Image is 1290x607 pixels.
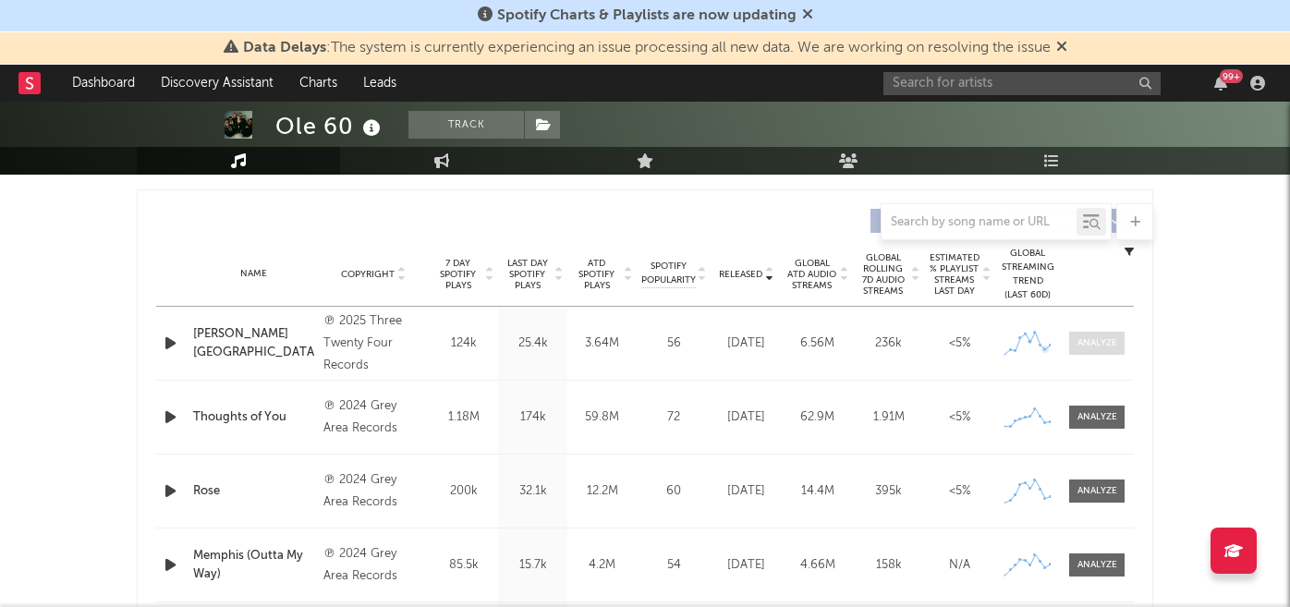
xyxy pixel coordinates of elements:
[1000,247,1055,302] div: Global Streaming Trend (Last 60D)
[929,252,980,297] span: Estimated % Playlist Streams Last Day
[243,41,326,55] span: Data Delays
[858,556,919,575] div: 158k
[786,482,848,501] div: 14.4M
[641,334,706,353] div: 56
[59,65,148,102] a: Dashboard
[715,408,777,427] div: [DATE]
[929,334,991,353] div: <5%
[193,408,314,427] a: Thoughts of You
[858,334,919,353] div: 236k
[572,258,621,291] span: ATD Spotify Plays
[148,65,286,102] a: Discovery Assistant
[715,334,777,353] div: [DATE]
[503,482,563,501] div: 32.1k
[193,267,314,281] div: Name
[882,215,1077,230] input: Search by song name or URL
[572,482,632,501] div: 12.2M
[929,408,991,427] div: <5%
[341,269,395,280] span: Copyright
[572,556,632,575] div: 4.2M
[641,482,706,501] div: 60
[1056,41,1067,55] span: Dismiss
[433,556,493,575] div: 85.5k
[350,65,409,102] a: Leads
[929,482,991,501] div: <5%
[193,482,314,501] a: Rose
[572,408,632,427] div: 59.8M
[641,260,696,287] span: Spotify Popularity
[193,547,314,583] a: Memphis (Outta My Way)
[286,65,350,102] a: Charts
[715,482,777,501] div: [DATE]
[858,482,919,501] div: 395k
[275,111,385,141] div: Ole 60
[323,469,424,514] div: ℗ 2024 Grey Area Records
[641,408,706,427] div: 72
[433,482,493,501] div: 200k
[572,334,632,353] div: 3.64M
[883,72,1161,95] input: Search for artists
[786,408,848,427] div: 62.9M
[323,543,424,588] div: ℗ 2024 Grey Area Records
[433,334,493,353] div: 124k
[193,325,314,361] a: [PERSON_NAME][GEOGRAPHIC_DATA]
[408,111,524,139] button: Track
[497,8,797,23] span: Spotify Charts & Playlists are now updating
[243,41,1051,55] span: : The system is currently experiencing an issue processing all new data. We are working on resolv...
[786,258,837,291] span: Global ATD Audio Streams
[786,334,848,353] div: 6.56M
[323,310,424,377] div: ℗ 2025 Three Twenty Four Records
[641,556,706,575] div: 54
[719,269,762,280] span: Released
[503,258,552,291] span: Last Day Spotify Plays
[433,258,482,291] span: 7 Day Spotify Plays
[503,334,563,353] div: 25.4k
[929,556,991,575] div: N/A
[858,408,919,427] div: 1.91M
[802,8,813,23] span: Dismiss
[1220,69,1243,83] div: 99 +
[503,556,563,575] div: 15.7k
[503,408,563,427] div: 174k
[715,556,777,575] div: [DATE]
[1214,76,1227,91] button: 99+
[786,556,848,575] div: 4.66M
[323,395,424,440] div: ℗ 2024 Grey Area Records
[858,252,908,297] span: Global Rolling 7D Audio Streams
[433,408,493,427] div: 1.18M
